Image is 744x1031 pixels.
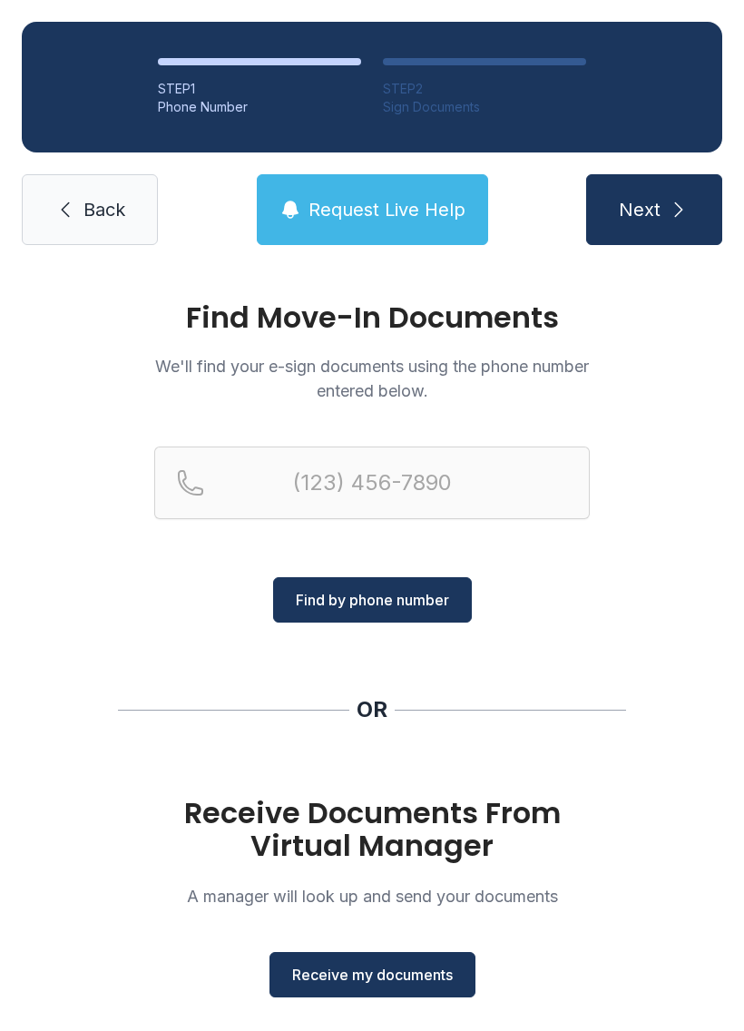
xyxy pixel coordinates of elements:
[158,80,361,98] div: STEP 1
[296,589,449,611] span: Find by phone number
[292,964,453,986] span: Receive my documents
[154,303,590,332] h1: Find Move-In Documents
[83,197,125,222] span: Back
[154,447,590,519] input: Reservation phone number
[357,695,387,724] div: OR
[308,197,465,222] span: Request Live Help
[154,884,590,908] p: A manager will look up and send your documents
[154,354,590,403] p: We'll find your e-sign documents using the phone number entered below.
[154,797,590,862] h1: Receive Documents From Virtual Manager
[383,80,586,98] div: STEP 2
[383,98,586,116] div: Sign Documents
[619,197,661,222] span: Next
[158,98,361,116] div: Phone Number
